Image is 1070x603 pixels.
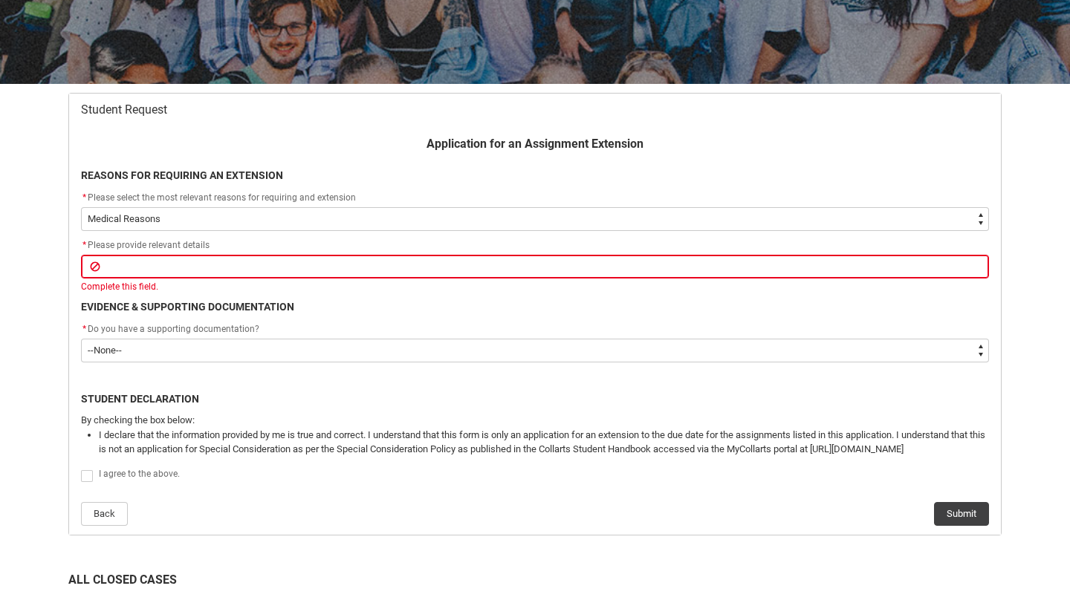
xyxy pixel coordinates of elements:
[68,93,1002,535] article: Redu_Student_Request flow
[81,169,283,181] b: REASONS FOR REQUIRING AN EXTENSION
[81,280,989,293] div: Complete this field.
[99,428,989,457] li: I declare that the information provided by me is true and correct. I understand that this form is...
[427,137,643,151] b: Application for an Assignment Extension
[81,240,210,250] span: Please provide relevant details
[88,324,259,334] span: Do you have a supporting documentation?
[82,192,86,203] abbr: required
[81,102,167,117] span: Student Request
[82,324,86,334] abbr: required
[88,192,356,203] span: Please select the most relevant reasons for requiring and extension
[82,240,86,250] abbr: required
[81,393,199,405] b: STUDENT DECLARATION
[81,301,294,313] b: EVIDENCE & SUPPORTING DOCUMENTATION
[99,469,180,479] span: I agree to the above.
[81,413,989,428] p: By checking the box below:
[68,571,1002,594] h2: All Closed Cases
[934,502,989,526] button: Submit
[81,502,128,526] button: Back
